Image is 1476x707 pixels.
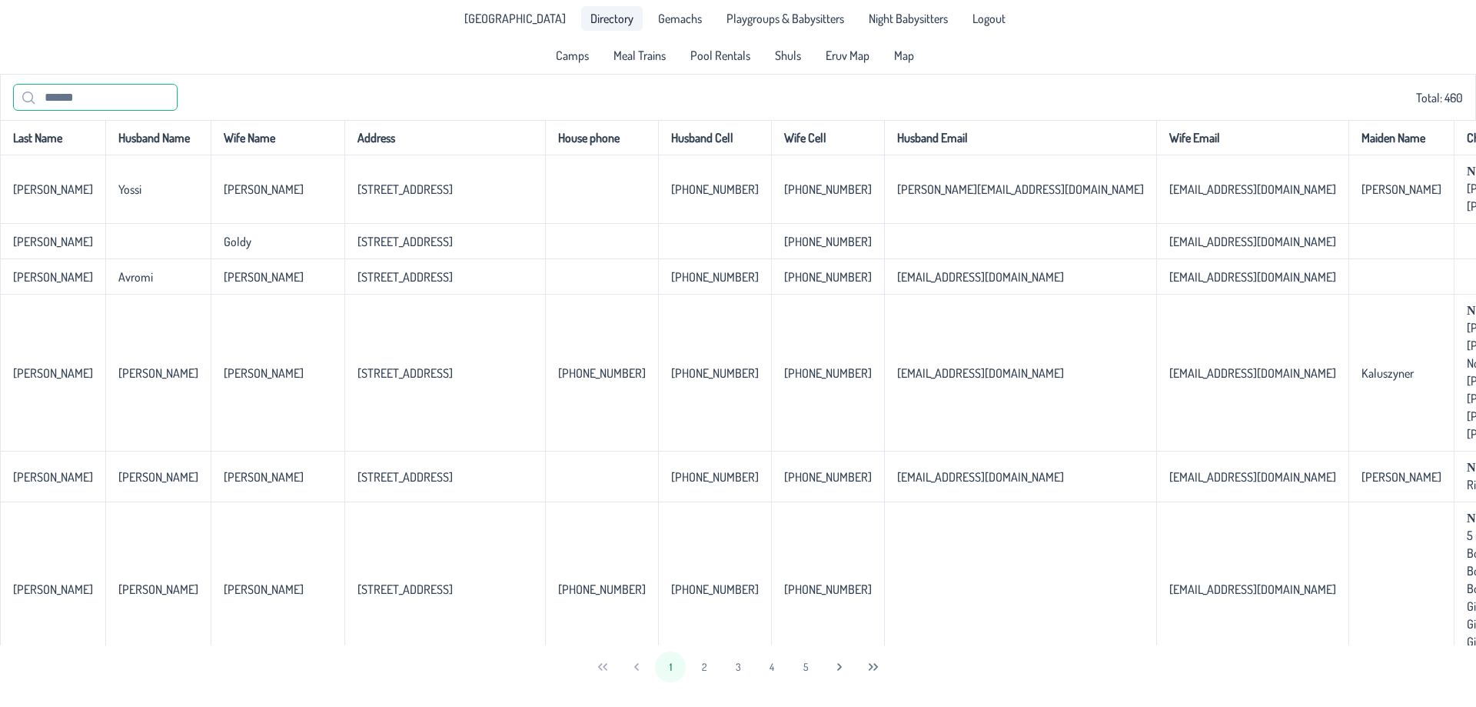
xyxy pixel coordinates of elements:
[13,582,93,597] p-celleditor: [PERSON_NAME]
[357,269,453,285] p-celleditor: [STREET_ADDRESS]
[1169,469,1336,485] p-celleditor: [EMAIL_ADDRESS][DOMAIN_NAME]
[464,12,566,25] span: [GEOGRAPHIC_DATA]
[581,6,643,31] a: Directory
[1156,120,1348,155] th: Wife Email
[771,120,884,155] th: Wife Cell
[658,120,771,155] th: Husband Cell
[224,269,304,285] p-celleditor: [PERSON_NAME]
[790,652,821,682] button: 5
[690,49,750,62] span: Pool Rentals
[766,43,810,68] a: Shuls
[717,6,853,31] a: Playgroups & Babysitters
[224,182,304,197] p-celleditor: [PERSON_NAME]
[455,6,575,31] a: [GEOGRAPHIC_DATA]
[972,12,1006,25] span: Logout
[723,652,753,682] button: 3
[671,365,759,381] p-celleditor: [PHONE_NUMBER]
[357,234,453,249] p-celleditor: [STREET_ADDRESS]
[105,120,211,155] th: Husband Name
[1361,469,1441,485] p-celleditor: [PERSON_NAME]
[689,652,720,682] button: 2
[1361,182,1441,197] p-celleditor: [PERSON_NAME]
[658,12,702,25] span: Gemachs
[784,182,872,197] p-celleditor: [PHONE_NUMBER]
[590,12,633,25] span: Directory
[118,269,153,285] p-celleditor: Avromi
[897,365,1064,381] p-celleditor: [EMAIL_ADDRESS][DOMAIN_NAME]
[118,182,141,197] p-celleditor: Yossi
[224,469,304,485] p-celleditor: [PERSON_NAME]
[897,469,1064,485] p-celleditor: [EMAIL_ADDRESS][DOMAIN_NAME]
[784,269,872,285] p-celleditor: [PHONE_NUMBER]
[756,652,787,682] button: 4
[613,49,666,62] span: Meal Trains
[897,182,1144,197] p-celleditor: [PERSON_NAME][EMAIL_ADDRESS][DOMAIN_NAME]
[1169,234,1336,249] p-celleditor: [EMAIL_ADDRESS][DOMAIN_NAME]
[859,6,957,31] a: Night Babysitters
[671,182,759,197] p-celleditor: [PHONE_NUMBER]
[118,365,198,381] p-celleditor: [PERSON_NAME]
[604,43,675,68] a: Meal Trains
[1361,365,1414,381] p-celleditor: Kaluszyner
[344,120,545,155] th: Address
[357,182,453,197] p-celleditor: [STREET_ADDRESS]
[1169,582,1336,597] p-celleditor: [EMAIL_ADDRESS][DOMAIN_NAME]
[13,269,93,285] p-celleditor: [PERSON_NAME]
[13,365,93,381] p-celleditor: [PERSON_NAME]
[671,269,759,285] p-celleditor: [PHONE_NUMBER]
[211,120,344,155] th: Wife Name
[824,652,855,682] button: Next Page
[118,469,198,485] p-celleditor: [PERSON_NAME]
[13,469,93,485] p-celleditor: [PERSON_NAME]
[784,582,872,597] p-celleditor: [PHONE_NUMBER]
[118,582,198,597] p-celleditor: [PERSON_NAME]
[455,6,575,31] li: Pine Lake Park
[1169,269,1336,285] p-celleditor: [EMAIL_ADDRESS][DOMAIN_NAME]
[357,469,453,485] p-celleditor: [STREET_ADDRESS]
[224,365,304,381] p-celleditor: [PERSON_NAME]
[357,365,453,381] p-celleditor: [STREET_ADDRESS]
[558,582,646,597] p-celleditor: [PHONE_NUMBER]
[897,269,1064,285] p-celleditor: [EMAIL_ADDRESS][DOMAIN_NAME]
[826,49,869,62] span: Eruv Map
[1169,182,1336,197] p-celleditor: [EMAIL_ADDRESS][DOMAIN_NAME]
[671,469,759,485] p-celleditor: [PHONE_NUMBER]
[784,365,872,381] p-celleditor: [PHONE_NUMBER]
[858,652,889,682] button: Last Page
[894,49,914,62] span: Map
[784,234,872,249] p-celleditor: [PHONE_NUMBER]
[649,6,711,31] a: Gemachs
[558,365,646,381] p-celleditor: [PHONE_NUMBER]
[13,84,1463,111] div: Total: 460
[681,43,760,68] a: Pool Rentals
[224,234,251,249] p-celleditor: Goldy
[884,120,1156,155] th: Husband Email
[655,652,686,682] button: 1
[224,582,304,597] p-celleditor: [PERSON_NAME]
[671,582,759,597] p-celleditor: [PHONE_NUMBER]
[13,234,93,249] p-celleditor: [PERSON_NAME]
[885,43,923,68] a: Map
[1348,120,1454,155] th: Maiden Name
[775,49,801,62] span: Shuls
[545,120,658,155] th: House phone
[13,182,93,197] p-celleditor: [PERSON_NAME]
[869,12,948,25] span: Night Babysitters
[784,469,872,485] p-celleditor: [PHONE_NUMBER]
[1169,365,1336,381] p-celleditor: [EMAIL_ADDRESS][DOMAIN_NAME]
[963,6,1015,31] li: Logout
[556,49,589,62] span: Camps
[726,12,844,25] span: Playgroups & Babysitters
[816,43,879,68] a: Eruv Map
[547,43,598,68] a: Camps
